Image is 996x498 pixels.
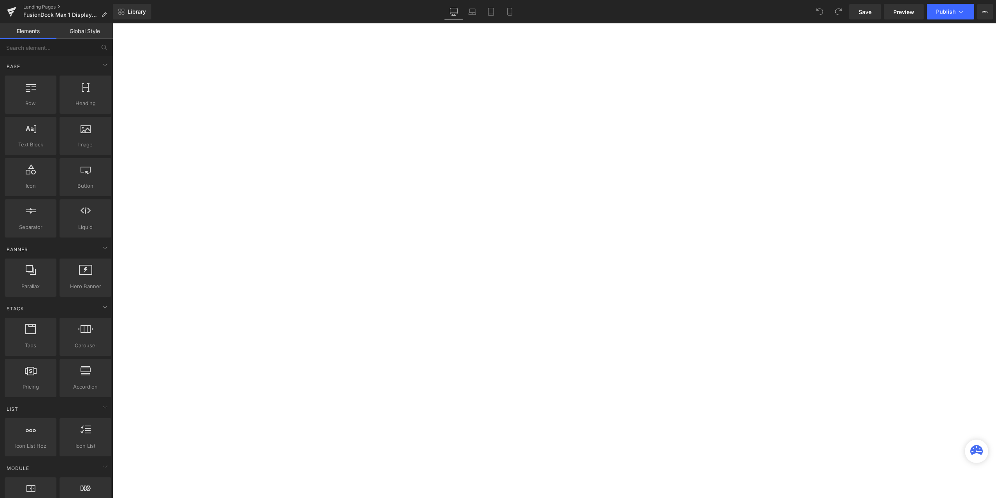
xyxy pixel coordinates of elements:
a: Laptop [463,4,482,19]
span: Hero Banner [62,282,109,290]
span: Library [128,8,146,15]
span: Preview [893,8,914,16]
a: Global Style [56,23,113,39]
span: List [6,405,19,413]
span: Stack [6,305,25,312]
span: Pricing [7,383,54,391]
span: Icon List [62,442,109,450]
a: Preview [884,4,924,19]
span: Save [859,8,871,16]
span: Button [62,182,109,190]
button: Undo [812,4,828,19]
a: Tablet [482,4,500,19]
span: Heading [62,99,109,107]
span: Banner [6,246,29,253]
span: Parallax [7,282,54,290]
span: Module [6,465,30,472]
a: Mobile [500,4,519,19]
span: Separator [7,223,54,231]
span: Text Block [7,141,54,149]
span: Carousel [62,341,109,350]
span: Base [6,63,21,70]
span: Row [7,99,54,107]
span: Icon [7,182,54,190]
a: New Library [113,4,151,19]
span: Accordion [62,383,109,391]
button: Redo [831,4,846,19]
a: Landing Pages [23,4,113,10]
span: Publish [936,9,956,15]
span: Liquid [62,223,109,231]
span: Tabs [7,341,54,350]
a: Desktop [444,4,463,19]
span: FusionDock Max 1 Display Troubleshooting Guide [23,12,98,18]
span: Image [62,141,109,149]
span: Icon List Hoz [7,442,54,450]
button: Publish [927,4,974,19]
button: More [977,4,993,19]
